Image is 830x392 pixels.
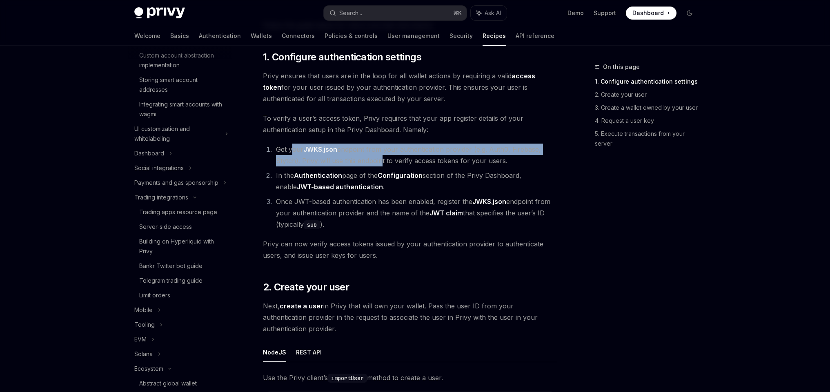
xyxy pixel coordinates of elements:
span: ⌘ K [453,10,462,16]
span: Privy ensures that users are in the loop for all wallet actions by requiring a valid for your use... [263,70,557,104]
button: NodeJS [263,343,286,362]
div: Payments and gas sponsorship [134,178,218,188]
strong: JWT-based authentication [297,183,383,191]
strong: Configuration [378,171,423,179]
div: Telegram trading guide [139,276,202,286]
a: Storing smart account addresses [128,73,232,97]
span: To verify a user’s access token, Privy requires that your app register details of your authentica... [263,113,557,135]
a: 3. Create a wallet owned by your user [595,101,703,114]
button: REST API [296,343,322,362]
a: Custom account abstraction implementation [128,48,232,73]
a: 4. Request a user key [595,114,703,127]
a: API reference [516,26,554,46]
a: Trading apps resource page [128,205,232,219]
span: Ask AI [485,9,501,17]
div: Social integrations [134,163,184,173]
div: Integrating smart accounts with wagmi [139,100,227,119]
a: 5. Execute transactions from your server [595,127,703,150]
div: Tooling [134,320,155,330]
button: Search...⌘K [324,6,467,20]
a: Abstract global wallet [128,376,232,391]
span: Use the Privy client’s method to create a user. [263,372,557,383]
span: On this page [603,62,640,72]
a: Security [449,26,473,46]
div: Server-side access [139,222,192,232]
span: Next, in Privy that will own your wallet. Pass the user ID from your authentication provider in t... [263,300,557,334]
a: Connectors [282,26,315,46]
strong: Authentication [294,171,342,179]
span: Dashboard [632,9,664,17]
a: Server-side access [128,219,232,234]
a: Welcome [134,26,160,46]
a: create a user [280,302,323,310]
img: dark logo [134,7,185,19]
li: Get your endpoint from your authentication provider (e.g. Auth0, Firebase, Stytch). Privy will us... [274,144,557,166]
div: Building on Hyperliquid with Privy [139,237,227,256]
div: EVM [134,334,147,344]
div: Search... [339,8,362,18]
li: In the page of the section of the Privy Dashboard, enable . [274,170,557,193]
a: Building on Hyperliquid with Privy [128,234,232,259]
li: Once JWT-based authentication has been enabled, register the endpoint from your authentication pr... [274,196,557,230]
div: Trading apps resource page [139,207,217,217]
div: Bankr Twitter bot guide [139,261,202,271]
a: Support [594,9,616,17]
span: 2. Create your user [263,281,349,294]
a: 1. Configure authentication settings [595,75,703,88]
a: User management [387,26,440,46]
div: Ecosystem [134,364,163,374]
div: Custom account abstraction implementation [139,51,227,70]
div: Solana [134,349,153,359]
div: Limit orders [139,290,170,300]
a: Wallets [251,26,272,46]
a: 2. Create your user [595,88,703,101]
a: Telegram trading guide [128,273,232,288]
a: Policies & controls [325,26,378,46]
strong: JWKS.json [472,197,506,206]
a: Demo [567,9,584,17]
strong: JWKS.json [303,145,337,153]
div: Mobile [134,305,153,315]
div: Abstract global wallet [139,379,197,388]
a: Integrating smart accounts with wagmi [128,97,232,122]
div: UI customization and whitelabeling [134,124,220,144]
span: Privy can now verify access tokens issued by your authentication provider to authenticate users, ... [263,238,557,261]
div: Storing smart account addresses [139,75,227,95]
a: Basics [170,26,189,46]
a: Recipes [483,26,506,46]
strong: JWT claim [429,209,463,217]
div: Trading integrations [134,193,188,202]
span: 1. Configure authentication settings [263,51,421,64]
button: Toggle dark mode [683,7,696,20]
a: Limit orders [128,288,232,303]
a: Dashboard [626,7,676,20]
div: Dashboard [134,148,164,158]
code: importUser [328,374,367,383]
code: sub [304,220,320,229]
a: Bankr Twitter bot guide [128,259,232,273]
button: Ask AI [471,6,507,20]
a: Authentication [199,26,241,46]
